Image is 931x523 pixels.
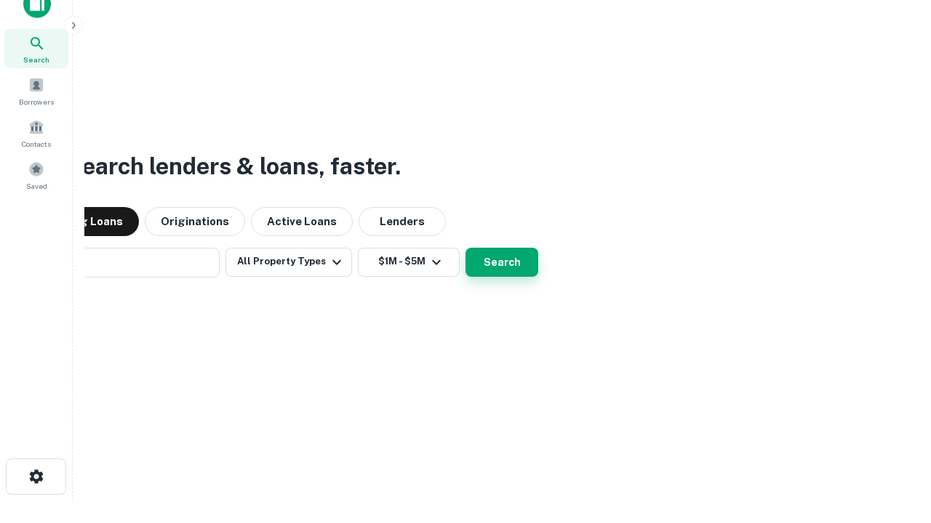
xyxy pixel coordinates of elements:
[22,138,51,150] span: Contacts
[23,54,49,65] span: Search
[66,149,401,184] h3: Search lenders & loans, faster.
[26,180,47,192] span: Saved
[251,207,353,236] button: Active Loans
[465,248,538,277] button: Search
[358,248,460,277] button: $1M - $5M
[4,71,68,110] a: Borrowers
[4,29,68,68] a: Search
[19,96,54,108] span: Borrowers
[145,207,245,236] button: Originations
[4,155,68,195] a: Saved
[225,248,352,277] button: All Property Types
[858,407,931,477] iframe: Chat Widget
[359,207,446,236] button: Lenders
[4,113,68,153] a: Contacts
